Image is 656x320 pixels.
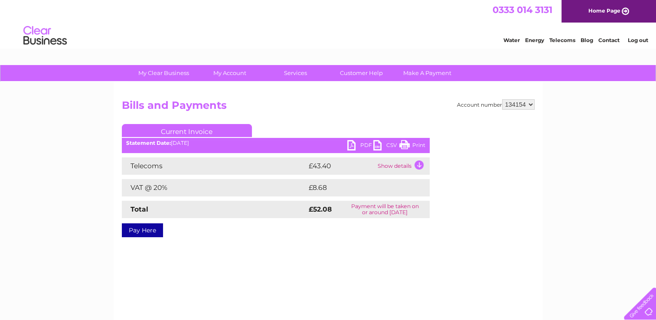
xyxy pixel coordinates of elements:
a: CSV [373,140,399,153]
a: My Account [194,65,265,81]
td: £8.68 [307,179,410,196]
a: Blog [581,37,593,43]
a: Energy [525,37,544,43]
div: Clear Business is a trading name of Verastar Limited (registered in [GEOGRAPHIC_DATA] No. 3667643... [124,5,533,42]
a: Make A Payment [392,65,463,81]
img: logo.png [23,23,67,49]
a: My Clear Business [128,65,199,81]
div: [DATE] [122,140,430,146]
a: Log out [627,37,648,43]
a: Contact [598,37,620,43]
td: Show details [375,157,430,175]
a: 0333 014 3131 [493,4,552,15]
a: Telecoms [549,37,575,43]
a: Water [503,37,520,43]
a: Print [399,140,425,153]
a: Current Invoice [122,124,252,137]
a: PDF [347,140,373,153]
td: Telecoms [122,157,307,175]
td: VAT @ 20% [122,179,307,196]
strong: Total [131,205,148,213]
td: Payment will be taken on or around [DATE] [340,201,430,218]
h2: Bills and Payments [122,99,535,116]
a: Pay Here [122,223,163,237]
b: Statement Date: [126,140,171,146]
div: Account number [457,99,535,110]
a: Services [260,65,331,81]
td: £43.40 [307,157,375,175]
a: Customer Help [326,65,397,81]
strong: £52.08 [309,205,332,213]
